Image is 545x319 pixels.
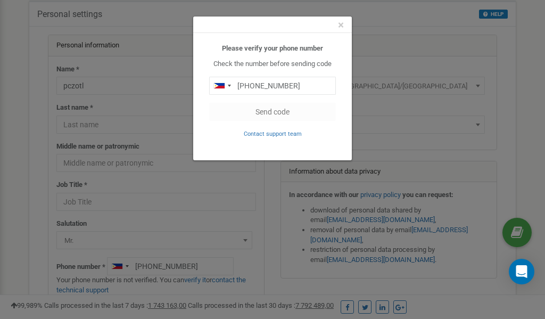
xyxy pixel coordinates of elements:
[244,129,302,137] a: Contact support team
[209,77,336,95] input: 0905 123 4567
[210,77,234,94] div: Telephone country code
[338,19,344,31] span: ×
[209,59,336,69] p: Check the number before sending code
[209,103,336,121] button: Send code
[244,130,302,137] small: Contact support team
[509,259,534,284] div: Open Intercom Messenger
[222,44,323,52] b: Please verify your phone number
[338,20,344,31] button: Close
